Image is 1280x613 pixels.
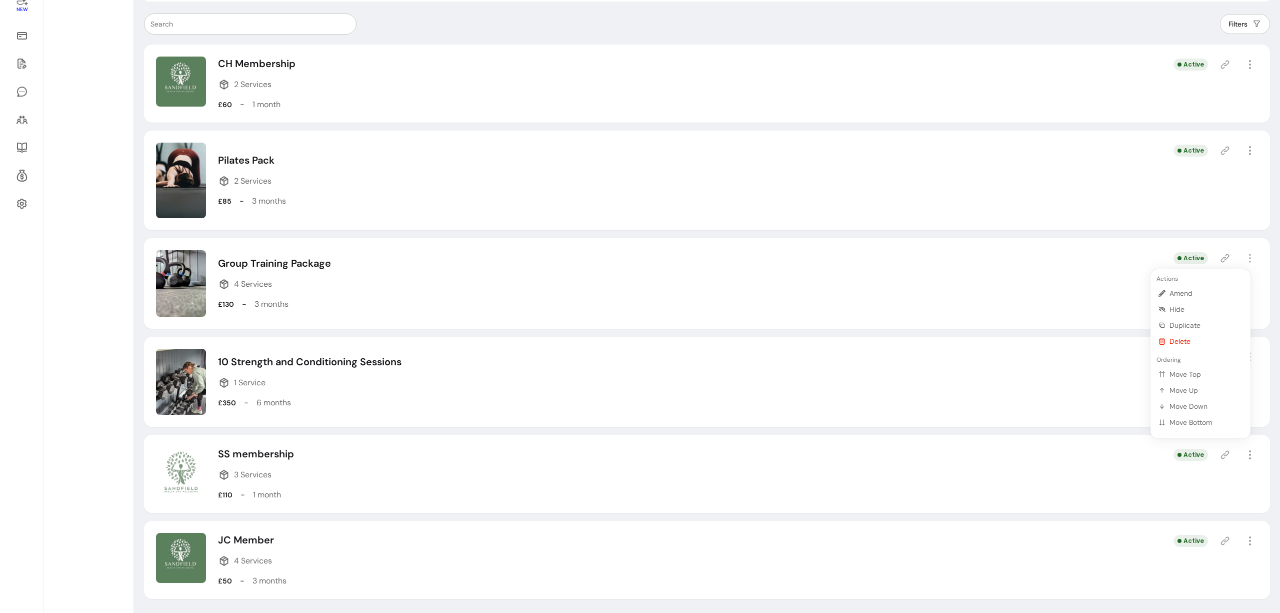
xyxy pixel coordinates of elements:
[12,80,31,104] a: My Messages
[156,349,206,415] img: Image of 10 Strength and Conditioning Sessions
[156,143,206,218] img: Image of Pilates Pack
[252,99,280,111] p: 1 month
[1173,252,1208,264] div: Active
[218,196,231,206] p: £85
[1173,145,1208,157] div: Active
[1154,275,1178,283] span: Actions
[12,52,31,76] a: Waivers
[156,447,206,497] img: Image of SS membership
[218,398,236,408] p: £350
[218,355,401,369] p: 10 Strength and Conditioning Sessions
[218,533,286,547] p: JC Member
[252,575,286,587] p: 3 months
[1169,369,1242,379] span: Move Top
[239,195,244,207] p: -
[253,489,281,501] p: 1 month
[256,397,291,409] p: 6 months
[12,108,31,132] a: Clients
[156,533,206,583] img: Image of JC Member
[12,192,31,216] a: Settings
[1169,385,1242,395] span: Move Up
[234,377,265,389] span: 1 Service
[234,469,271,481] span: 3 Services
[1169,336,1242,346] span: Delete
[1169,304,1242,314] span: Hide
[1173,59,1208,71] div: Active
[218,576,232,586] p: £50
[234,79,271,91] span: 2 Services
[218,57,295,71] p: CH Membership
[1169,320,1242,330] span: Duplicate
[240,99,244,111] p: -
[218,447,294,461] p: SS membership
[1169,288,1242,298] span: Amend
[1220,14,1270,34] button: Filters
[218,299,234,309] p: £130
[218,256,331,270] p: Group Training Package
[240,575,244,587] p: -
[1154,356,1181,364] span: Ordering
[234,278,272,290] span: 4 Services
[244,397,248,409] p: -
[156,250,206,317] img: Image of Group Training Package
[242,298,246,310] p: -
[218,490,232,500] p: £110
[240,489,245,501] p: -
[218,153,286,167] p: Pilates Pack
[254,298,288,310] p: 3 months
[12,136,31,160] a: Resources
[234,175,271,187] span: 2 Services
[1173,535,1208,547] div: Active
[234,555,272,567] span: 4 Services
[12,24,31,48] a: Sales
[1173,449,1208,461] div: Active
[252,195,286,207] p: 3 months
[150,19,350,29] input: Search
[12,164,31,188] a: Refer & Earn
[1169,417,1242,427] span: Move Bottom
[1169,401,1242,411] span: Move Down
[16,7,27,13] span: New
[156,57,206,107] img: Image of CH Membership
[218,100,232,110] p: £60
